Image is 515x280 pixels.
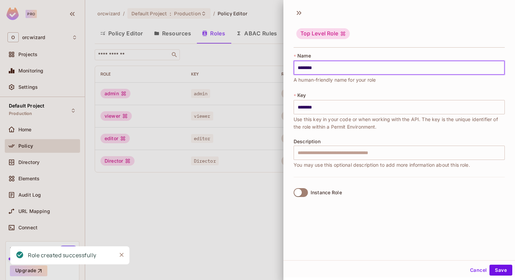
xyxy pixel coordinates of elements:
[294,139,321,144] span: Description
[28,251,96,260] div: Role created successfully
[116,250,127,260] button: Close
[489,265,512,276] button: Save
[296,28,350,39] div: Top Level Role
[311,190,342,195] div: Instance Role
[294,161,470,169] span: You may use this optional description to add more information about this role.
[467,265,489,276] button: Cancel
[297,93,306,98] span: Key
[294,116,505,131] span: Use this key in your code or when working with the API. The key is the unique identifier of the r...
[294,76,376,84] span: A human-friendly name for your role
[297,53,311,59] span: Name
